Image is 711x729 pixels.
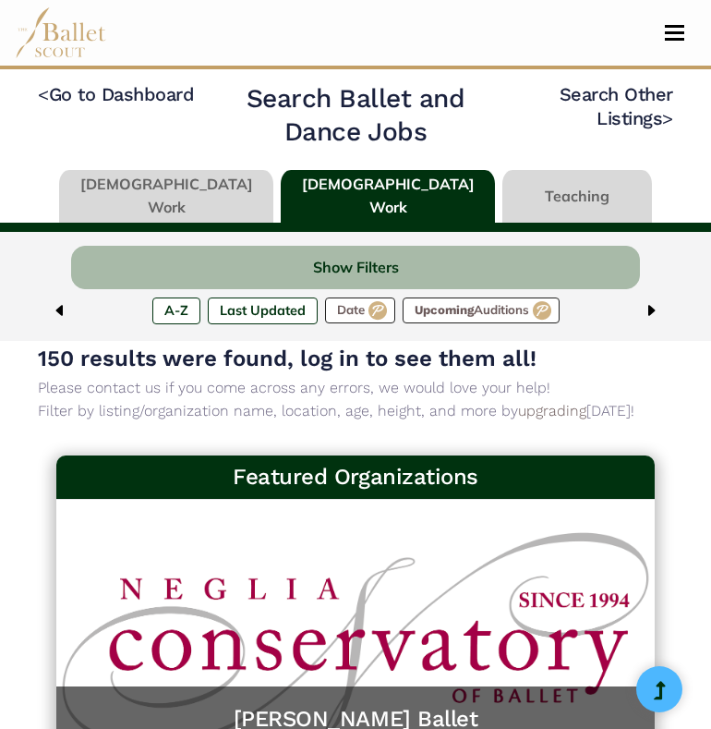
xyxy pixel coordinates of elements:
[403,298,560,323] label: Auditions
[38,399,673,423] p: Filter by listing/organization name, location, age, height, and more by [DATE]!
[152,298,200,323] label: A-Z
[560,83,673,129] a: Search Other Listings>
[38,83,194,105] a: <Go to Dashboard
[38,346,536,371] span: 150 results were found, log in to see them all!
[499,170,656,224] li: Teaching
[208,298,318,323] label: Last Updated
[653,24,696,42] button: Toggle navigation
[71,246,640,289] button: Show Filters
[518,402,586,419] a: upgrading
[55,170,277,224] li: [DEMOGRAPHIC_DATA] Work
[71,463,640,492] h3: Featured Organizations
[277,170,499,224] li: [DEMOGRAPHIC_DATA] Work
[38,376,673,400] p: Please contact us if you come across any errors, we would love your help!
[415,304,474,316] span: Upcoming
[207,82,504,150] h2: Search Ballet and Dance Jobs
[325,298,395,323] label: Date
[662,106,673,129] code: >
[38,82,49,105] code: <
